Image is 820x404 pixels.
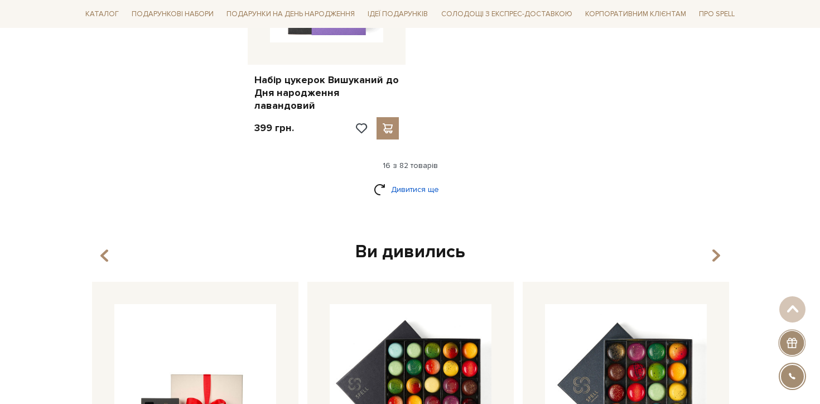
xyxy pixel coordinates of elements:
div: 16 з 82 товарів [76,161,744,171]
a: Корпоративним клієнтам [581,6,691,23]
a: Подарунки на День народження [222,6,359,23]
a: Ідеї подарунків [363,6,432,23]
a: Набір цукерок Вишуканий до Дня народження лавандовий [254,74,399,113]
a: Солодощі з експрес-доставкою [437,4,577,23]
a: Каталог [81,6,123,23]
p: 399 грн. [254,122,294,134]
a: Про Spell [694,6,739,23]
a: Подарункові набори [127,6,218,23]
div: Ви дивились [88,241,732,264]
a: Дивитися ще [374,180,446,199]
